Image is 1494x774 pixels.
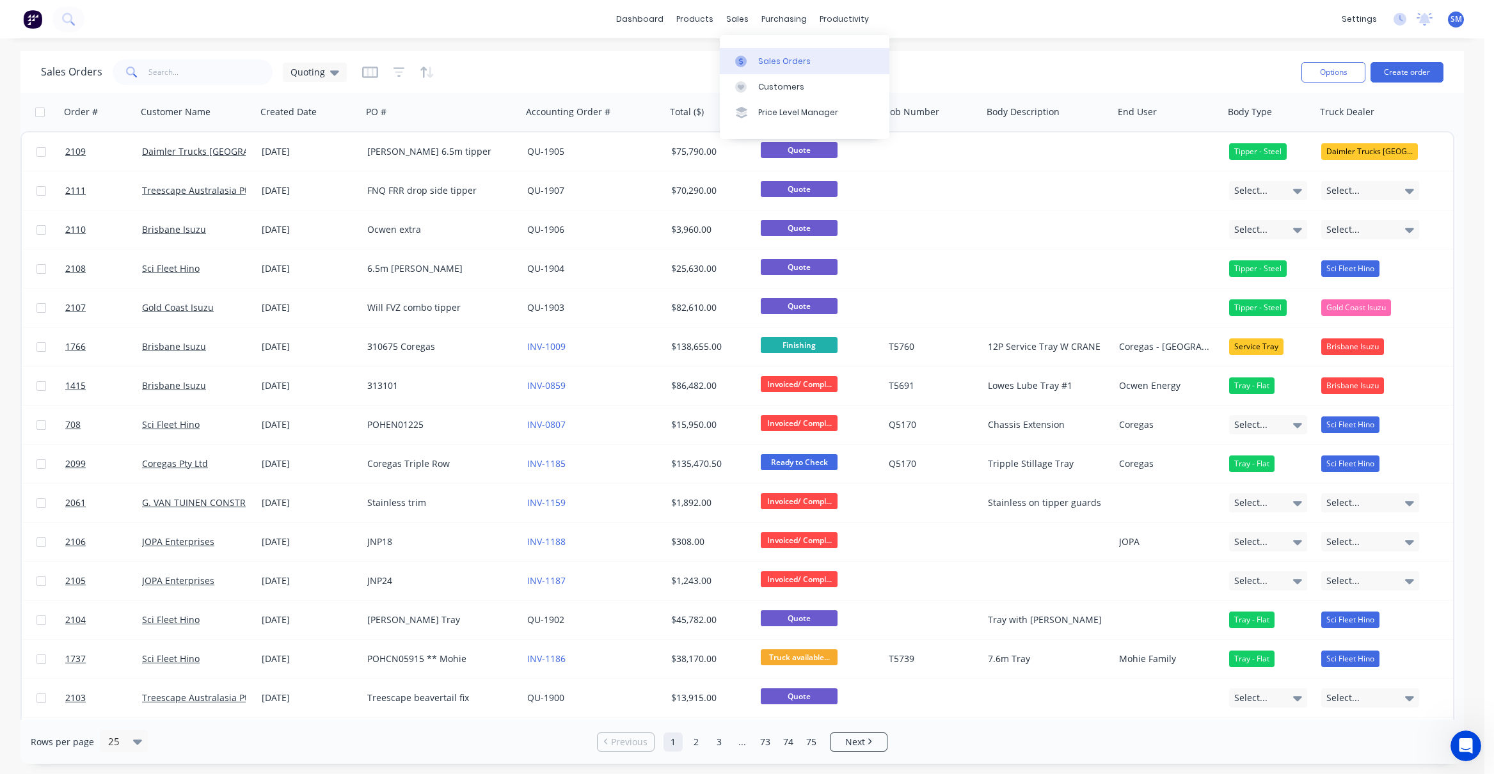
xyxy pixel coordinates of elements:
[527,340,566,352] a: INV-1009
[1234,184,1268,197] span: Select...
[761,298,838,314] span: Quote
[889,652,973,665] div: T5739
[527,652,566,665] a: INV-1186
[527,574,566,587] a: INV-1187
[65,445,142,483] a: 2099
[1321,260,1379,277] div: Sci Fleet Hino
[988,613,1103,626] div: Tray with [PERSON_NAME]
[761,259,838,275] span: Quote
[142,535,214,548] a: JOPA Enterprises
[761,649,838,665] span: Truck available...
[761,610,838,626] span: Quote
[1321,377,1384,394] div: Brisbane Isuzu
[1301,62,1365,83] button: Options
[779,732,798,752] a: Page 74
[65,457,86,470] span: 2099
[720,74,889,100] a: Customers
[65,574,86,587] span: 2105
[592,732,893,752] ul: Pagination
[527,184,564,196] a: QU-1907
[1450,13,1462,25] span: SM
[1119,535,1214,548] div: JOPA
[845,736,865,748] span: Next
[262,457,357,470] div: [DATE]
[367,301,509,314] div: Will FVZ combo tipper
[65,418,81,431] span: 708
[720,10,755,29] div: sales
[1234,574,1268,587] span: Select...
[1321,612,1379,628] div: Sci Fleet Hino
[887,106,939,118] div: Job Number
[758,107,838,118] div: Price Level Manager
[1321,651,1379,667] div: Sci Fleet Hino
[671,223,747,236] div: $3,960.00
[761,688,838,704] span: Quote
[1229,377,1275,394] div: Tray - Flat
[988,652,1103,665] div: 7.6m Tray
[142,340,206,352] a: Brisbane Isuzu
[756,732,775,752] a: Page 73
[1326,184,1360,197] span: Select...
[527,262,564,274] a: QU-1904
[367,418,509,431] div: POHEN01225
[142,691,268,704] a: Treescape Australasia Pty Ltd
[598,736,654,748] a: Previous page
[526,106,610,118] div: Accounting Order #
[1320,106,1374,118] div: Truck Dealer
[1228,106,1272,118] div: Body Type
[1229,651,1275,667] div: Tray - Flat
[758,81,804,93] div: Customers
[262,262,357,275] div: [DATE]
[367,535,509,548] div: JNP18
[1229,338,1283,355] div: Service Tray
[1229,612,1275,628] div: Tray - Flat
[1321,416,1379,433] div: Sci Fleet Hino
[65,523,142,561] a: 2106
[142,262,200,274] a: Sci Fleet Hino
[142,223,206,235] a: Brisbane Isuzu
[65,288,142,327] a: 2107
[64,106,98,118] div: Order #
[367,496,509,509] div: Stainless trim
[664,732,683,752] a: Page 1 is your current page
[260,106,317,118] div: Created Date
[671,379,747,392] div: $86,482.00
[761,532,838,548] span: Invoiced/ Compl...
[761,181,838,197] span: Quote
[1326,496,1360,509] span: Select...
[142,379,206,391] a: Brisbane Isuzu
[755,10,813,29] div: purchasing
[65,249,142,288] a: 2108
[65,613,86,626] span: 2104
[720,100,889,125] a: Price Level Manager
[1119,340,1214,353] div: Coregas - [GEOGRAPHIC_DATA]
[761,220,838,236] span: Quote
[710,732,729,752] a: Page 3
[65,367,142,405] a: 1415
[1229,455,1275,472] div: Tray - Flat
[148,59,273,85] input: Search...
[367,145,509,158] div: [PERSON_NAME] 6.5m tipper
[1326,535,1360,548] span: Select...
[1335,10,1383,29] div: settings
[610,10,670,29] a: dashboard
[761,415,838,431] span: Invoiced/ Compl...
[671,145,747,158] div: $75,790.00
[527,223,564,235] a: QU-1906
[262,418,357,431] div: [DATE]
[65,145,86,158] span: 2109
[1234,535,1268,548] span: Select...
[527,613,564,626] a: QU-1902
[1234,418,1268,431] span: Select...
[1119,652,1214,665] div: Mohie Family
[1371,62,1443,83] button: Create order
[65,340,86,353] span: 1766
[262,184,357,197] div: [DATE]
[31,736,94,748] span: Rows per page
[65,718,142,756] a: 2102
[290,65,325,79] span: Quoting
[65,223,86,236] span: 2110
[670,10,720,29] div: products
[367,613,509,626] div: [PERSON_NAME] Tray
[367,223,509,236] div: Ocwen extra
